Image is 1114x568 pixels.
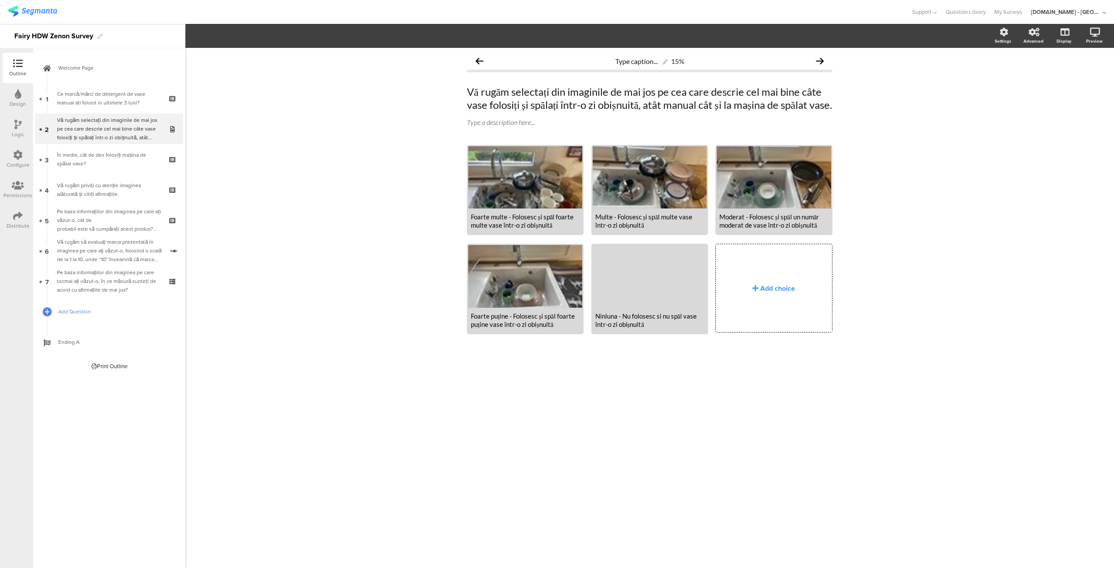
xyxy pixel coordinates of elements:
div: Print Outline [91,362,128,370]
div: Advanced [1023,38,1044,44]
div: Design [10,100,26,108]
a: Welcome Page [35,53,183,83]
div: Moderat - Folosesc și spăl un număr moderat de vase într-o zi obișnuită [719,213,828,229]
div: Foarte multe - Folosesc și spăl foarte multe vase într-o zi obișnuită [471,213,580,229]
button: Add choice [715,244,832,332]
div: Fairy HDW Zenon Survey [14,29,93,43]
a: 3 În medie, cât de des folosiți mașina de spălat vase? [35,144,183,175]
a: 1 Ce marcă/mărci de detergent de vase manual ati folosit in ultimele 3 luni? [35,83,183,114]
div: Multe - Folosesc și spăl multe vase într-o zi obișnuită [595,213,704,229]
a: 5 Pe baza informațiilor din imaginea pe care ați văzut-o, cât de probabil este să cumpărați acest... [35,205,183,235]
p: Vă rugăm selectați din imaginile de mai jos pe cea care descrie cel mai bine câte vase folosiți ș... [467,85,832,111]
div: Vă rugăm selectați din imaginile de mai jos pe cea care descrie cel mai bine câte vase folosiți ș... [57,116,161,142]
a: Ending A [35,327,183,357]
div: Outline [9,70,27,77]
div: Type a description here... [467,118,832,126]
div: Foarte puține - Folosesc și spăl foarte puține vase într-o zi obișnuită [471,312,580,329]
a: 2 Vă rugăm selectați din imaginile de mai jos pe cea care descrie cel mai bine câte vase folosiți... [35,114,183,144]
div: Distribute [7,222,30,230]
span: 7 [45,276,49,286]
div: Display [1057,38,1071,44]
span: Welcome Page [58,64,170,72]
a: 4 Vă rugăm priviți cu atenție imaginea alăturată și citiți afirmațiile. [35,175,183,205]
div: Add choice [760,283,795,293]
span: Support [912,8,931,16]
span: 2 [45,124,49,134]
div: Vă rugăm să evaluați marca prezentată în imaginea pe care ați văzut-o, folosind o scală de la 1 l... [57,238,164,264]
span: 4 [45,185,49,195]
div: Logic [12,131,24,138]
div: Vă rugăm priviți cu atenție imaginea alăturată și citiți afirmațiile. [57,181,161,198]
div: Preview [1086,38,1103,44]
div: 15% [671,57,685,65]
div: Ce marcă/mărci de detergent de vase manual ati folosit in ultimele 3 luni? [57,90,161,107]
div: Configure [7,161,30,169]
span: 1 [46,94,48,103]
div: Pe baza informațiilor din imaginea pe care tocmai ați văzut-o, în ce măsură sunteți de acord cu a... [57,268,161,294]
div: [DOMAIN_NAME] - [GEOGRAPHIC_DATA] [1031,8,1101,16]
div: Permissions [3,192,32,199]
span: 5 [45,215,49,225]
img: segmanta logo [8,6,57,17]
a: 7 Pe baza informațiilor din imaginea pe care tocmai ați văzut-o, în ce măsură sunteți de acord cu... [35,266,183,296]
span: Ending A [58,338,170,346]
div: În medie, cât de des folosiți mașina de spălat vase? [57,151,161,168]
span: Type caption... [615,57,658,65]
span: 3 [45,155,49,164]
div: Settings [995,38,1011,44]
span: Add Question [58,307,170,316]
div: Niniuna - Nu folosesc si nu spăl vase într-o zi obișnuită [595,312,704,329]
span: 6 [45,246,49,255]
div: Pe baza informațiilor din imaginea pe care ați văzut-o, cât de probabil este să cumpărați acest p... [57,207,161,233]
a: 6 Vă rugăm să evaluați marca prezentată în imaginea pe care ați văzut-o, folosind o scală de la 1... [35,235,183,266]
